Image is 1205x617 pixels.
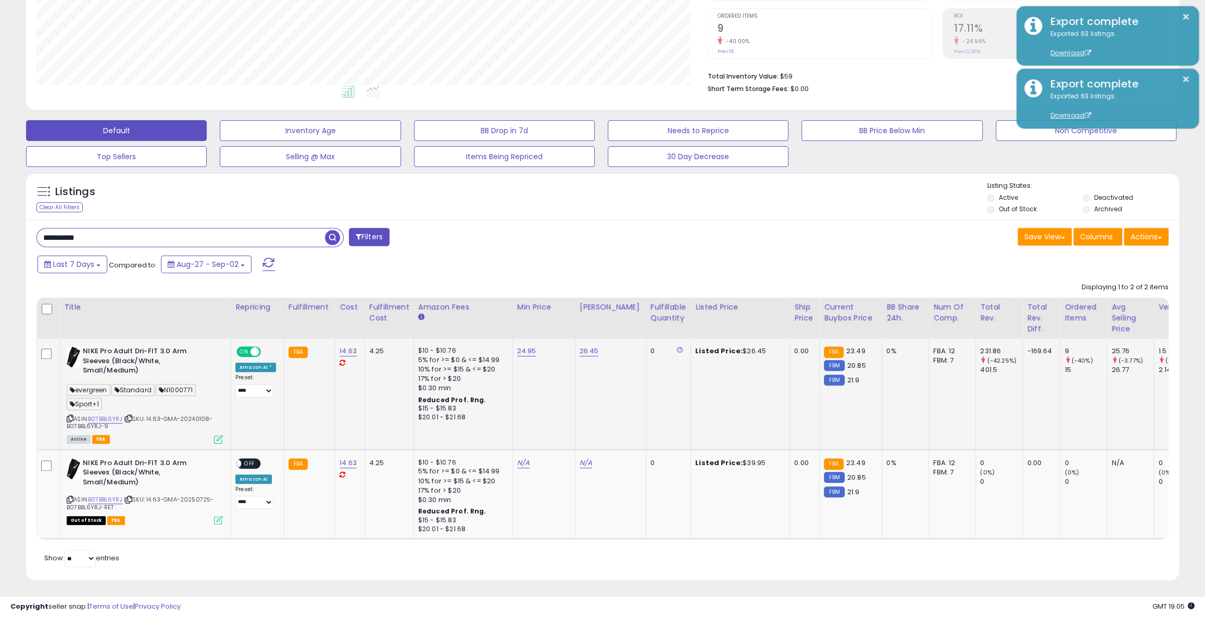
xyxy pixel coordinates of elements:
b: Total Inventory Value: [708,72,779,81]
a: 14.63 [340,458,357,468]
button: Actions [1124,228,1169,246]
label: Out of Stock [999,204,1037,213]
small: -24.96% [959,37,986,45]
div: 10% for >= $15 & <= $20 [418,477,505,486]
div: 0 [1158,477,1200,486]
label: Active [999,193,1018,202]
span: Columns [1080,232,1113,242]
div: $0.30 min [418,495,505,505]
a: Terms of Use [89,601,133,611]
h2: 17.11% [954,22,1168,36]
small: FBM [824,375,844,385]
div: FBA: 12 [933,346,968,356]
div: 17% for > $20 [418,486,505,495]
div: BB Share 24h. [886,302,924,324]
small: Prev: 15 [718,48,734,55]
div: 5% for >= $0 & <= $14.99 [418,355,505,365]
button: × [1182,10,1190,23]
span: FBA [92,435,110,444]
button: Default [26,120,207,141]
div: Listed Price [695,302,785,313]
div: Export complete [1043,14,1191,29]
small: FBM [824,472,844,483]
small: FBM [824,360,844,371]
button: Last 7 Days [37,255,107,273]
div: 15 [1064,365,1107,375]
a: Privacy Policy [135,601,181,611]
span: All listings that are currently out of stock and unavailable for purchase on Amazon [67,516,106,525]
div: Displaying 1 to 2 of 2 items [1082,282,1169,292]
button: × [1182,73,1190,86]
span: 23.49 [846,458,865,468]
a: B07BBL6YRJ [88,415,122,423]
img: 415fsQiG6FL._SL40_.jpg [67,458,80,479]
div: Fulfillment Cost [369,302,409,324]
b: NIKE Pro Adult Dri-FIT 3.0 Arm Sleeves (Black/White, Small/Medium) [83,346,209,378]
div: -169.64 [1027,346,1052,356]
small: FBA [824,346,843,358]
div: FBA: 12 [933,458,968,468]
small: FBA [288,458,308,470]
div: $20.01 - $21.68 [418,525,505,534]
label: Archived [1094,204,1122,213]
span: ROI [954,14,1168,19]
div: 4.25 [369,346,406,356]
div: Clear All Filters [36,202,83,212]
span: 21.9 [847,487,860,497]
div: 231.86 [980,346,1022,356]
span: N1000771 [156,384,196,396]
button: Items Being Repriced [414,146,595,167]
span: Sport+1 [67,398,102,410]
div: Fulfillable Quantity [650,302,686,324]
button: Non Competitive [996,120,1176,141]
div: $26.45 [695,346,782,356]
small: (0%) [980,468,995,477]
div: 25.76 [1111,346,1153,356]
div: 10% for >= $15 & <= $20 [418,365,505,374]
button: Filters [349,228,390,246]
div: 26.77 [1111,365,1153,375]
span: OFF [259,348,276,356]
div: 0% [886,458,921,468]
b: Short Term Storage Fees: [708,84,789,93]
button: Columns [1073,228,1122,246]
div: seller snap | | [10,602,181,612]
span: OFF [241,459,258,468]
button: Needs to Reprice [608,120,788,141]
img: 415fsQiG6FL._SL40_.jpg [67,346,80,367]
small: (-3.77%) [1118,356,1143,365]
label: Deactivated [1094,193,1133,202]
div: $15 - $15.83 [418,516,505,525]
div: 0% [886,346,921,356]
span: 20.85 [847,361,866,370]
div: Repricing [235,302,280,313]
div: Ordered Items [1064,302,1102,324]
div: Min Price [517,302,571,313]
a: 24.95 [517,346,536,356]
button: BB Price Below Min [801,120,982,141]
span: 2025-09-10 19:05 GMT [1152,601,1195,611]
div: $10 - $10.76 [418,458,505,467]
small: FBM [824,486,844,497]
button: Save View [1018,228,1072,246]
li: $59 [708,69,1161,82]
span: 20.85 [847,472,866,482]
div: 0 [1064,458,1107,468]
div: 4.25 [369,458,406,468]
div: $0.30 min [418,383,505,393]
a: B07BBL6YRJ [88,495,122,504]
div: 0 [980,477,1022,486]
div: 2.14 [1158,365,1200,375]
div: Avg Selling Price [1111,302,1149,335]
strong: Copyright [10,601,48,611]
span: Compared to: [109,260,157,270]
div: Fulfillment [288,302,331,313]
span: Standard [111,384,155,396]
button: Selling @ Max [220,146,400,167]
div: 401.5 [980,365,1022,375]
div: Exported 63 listings. [1043,92,1191,121]
h5: Listings [55,185,95,199]
div: FBM: 7 [933,356,968,365]
div: $39.95 [695,458,782,468]
span: FBA [107,516,125,525]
